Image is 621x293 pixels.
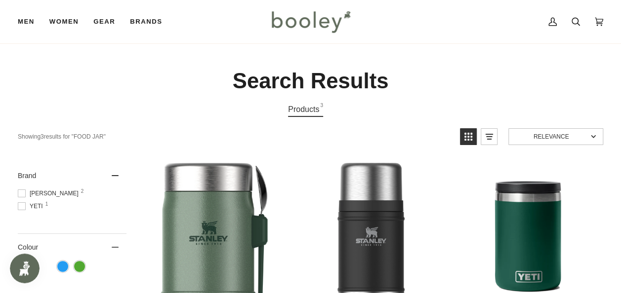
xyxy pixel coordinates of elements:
span: 2 [81,189,84,194]
a: View Products Tab [288,103,323,117]
a: View grid mode [460,128,477,145]
span: 3 [320,103,323,116]
a: Sort options [508,128,603,145]
span: 1 [45,202,48,207]
span: YETI [18,202,46,211]
span: Colour: Green [74,261,85,272]
img: Booley [267,7,354,36]
span: Brand [18,172,36,180]
div: Showing results for " " [18,128,453,145]
span: Relevance [515,133,587,140]
b: 3 [41,133,44,140]
span: Colour: Blue [57,261,68,272]
span: Brands [130,17,162,27]
iframe: Button to open loyalty program pop-up [10,254,40,283]
span: Women [49,17,79,27]
span: Men [18,17,35,27]
span: Gear [93,17,115,27]
h2: Search Results [18,68,603,95]
span: [PERSON_NAME] [18,189,82,198]
span: Colour [18,243,45,251]
a: View list mode [481,128,497,145]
